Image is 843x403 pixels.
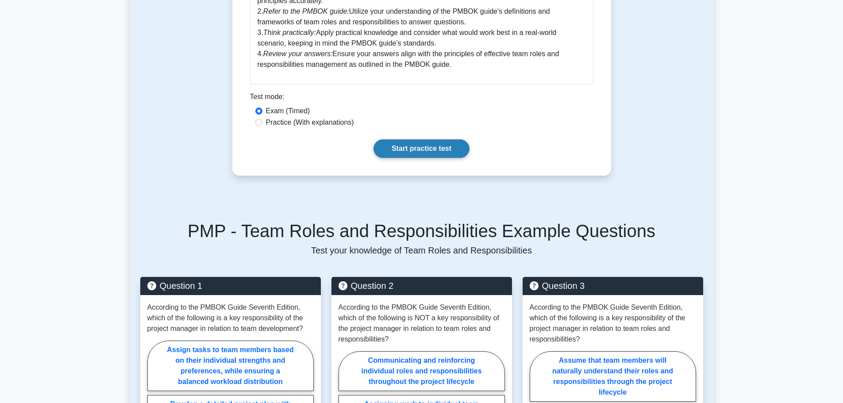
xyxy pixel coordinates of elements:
[266,117,354,128] label: Practice (With explanations)
[373,139,470,158] a: Start practice test
[339,302,505,345] p: According to the PMBOK Guide Seventh Edition, which of the following is NOT a key responsibility ...
[266,106,310,116] label: Exam (Timed)
[140,220,703,242] h5: PMP - Team Roles and Responsibilities Example Questions
[530,302,696,345] p: According to the PMBOK Guide Seventh Edition, which of the following is a key responsibility of t...
[339,351,505,391] label: Communicating and reinforcing individual roles and responsibilities throughout the project lifecycle
[140,245,703,256] p: Test your knowledge of Team Roles and Responsibilities
[147,341,314,391] label: Assign tasks to team members based on their individual strengths and preferences, while ensuring ...
[263,8,349,15] i: Refer to the PMBOK guide:
[147,280,314,291] h5: Question 1
[530,280,696,291] h5: Question 3
[263,50,333,58] i: Review your answers:
[250,92,593,106] div: Test mode:
[147,302,314,334] p: According to the PMBOK Guide Seventh Edition, which of the following is a key responsibility of t...
[530,351,696,402] label: Assume that team members will naturally understand their roles and responsibilities through the p...
[263,29,316,36] i: Think practically:
[339,280,505,291] h5: Question 2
